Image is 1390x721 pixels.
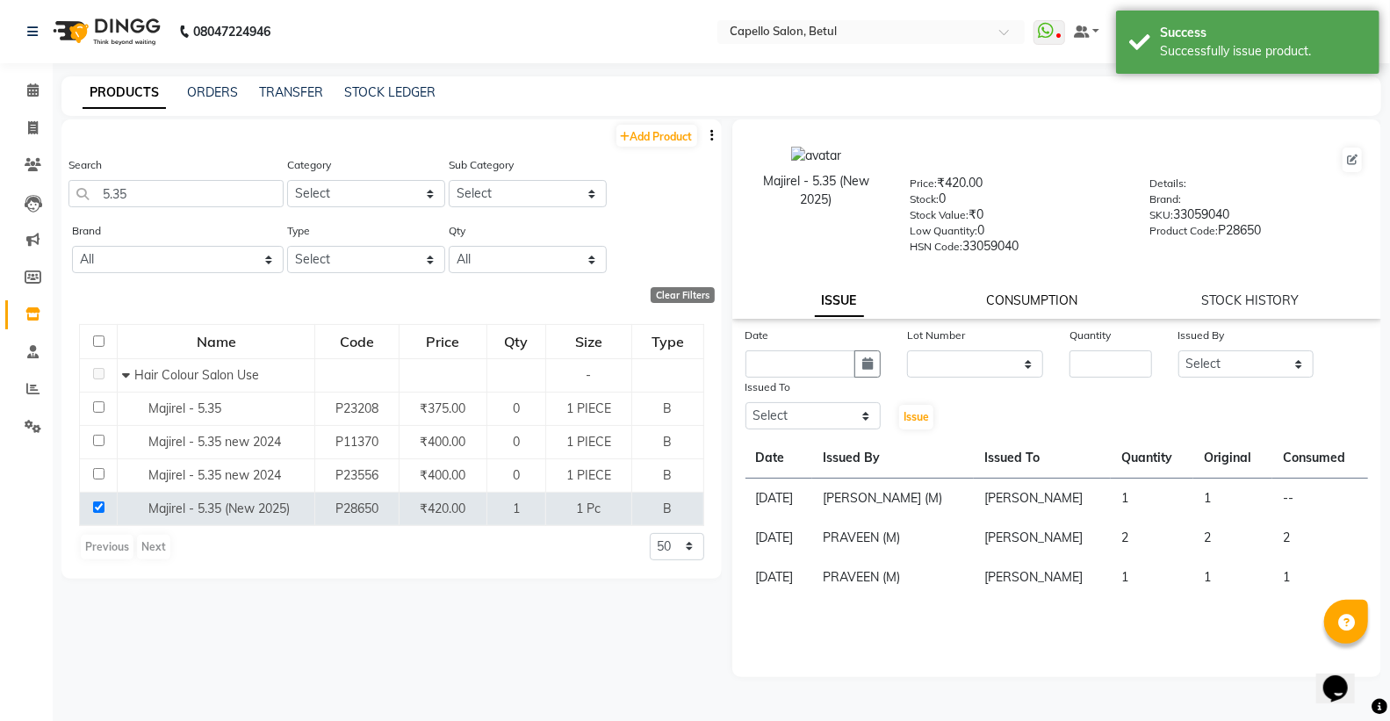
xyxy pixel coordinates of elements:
td: 1 [1111,558,1193,597]
img: avatar [791,147,841,165]
td: 1 [1111,479,1193,519]
td: 1 [1193,479,1272,519]
td: 2 [1111,518,1193,558]
div: Code [316,326,398,357]
iframe: chat widget [1316,651,1372,703]
td: 1 [1272,558,1368,597]
div: Qty [488,326,544,357]
label: Low Quantity: [910,223,977,239]
label: Stock Value: [910,207,969,223]
span: - [587,367,592,383]
span: 1 PIECE [566,434,611,450]
td: 2 [1193,518,1272,558]
label: Qty [449,223,465,239]
span: Hair Colour Salon Use [134,367,259,383]
th: Issued By [812,438,974,479]
div: ₹420.00 [910,174,1124,198]
div: 0 [910,190,1124,214]
label: Price: [910,176,937,191]
span: P23556 [335,467,378,483]
td: -- [1272,479,1368,519]
span: 0 [513,434,520,450]
label: Issued To [745,379,791,395]
span: P11370 [335,434,378,450]
div: Size [547,326,631,357]
a: CONSUMPTION [987,292,1078,308]
span: ₹400.00 [421,467,466,483]
span: 0 [513,467,520,483]
a: TRANSFER [259,84,323,100]
th: Original [1193,438,1272,479]
span: ₹420.00 [421,501,466,516]
span: ₹375.00 [421,400,466,416]
label: Stock: [910,191,939,207]
a: Add Product [616,125,697,147]
span: 1 Pc [577,501,601,516]
span: 1 [513,501,520,516]
td: [PERSON_NAME] [974,558,1111,597]
th: Issued To [974,438,1111,479]
span: Collapse Row [122,367,134,383]
span: B [663,400,672,416]
label: Sub Category [449,157,514,173]
th: Quantity [1111,438,1193,479]
label: Product Code: [1149,223,1218,239]
span: B [663,501,672,516]
div: Name [119,326,313,357]
label: Issued By [1178,328,1225,343]
div: 33059040 [910,237,1124,262]
span: P28650 [335,501,378,516]
span: 0 [513,400,520,416]
a: STOCK HISTORY [1201,292,1299,308]
label: Brand [72,223,101,239]
span: ₹400.00 [421,434,466,450]
td: [DATE] [745,558,813,597]
td: PRAVEEN (M) [812,558,974,597]
div: 0 [910,221,1124,246]
td: [PERSON_NAME] (M) [812,479,974,519]
td: [DATE] [745,518,813,558]
span: Majirel - 5.35 new 2024 [148,434,281,450]
td: [DATE] [745,479,813,519]
label: Quantity [1070,328,1111,343]
input: Search by product name or code [68,180,284,207]
div: Successfully issue product. [1160,42,1366,61]
span: Majirel - 5.35 [148,400,221,416]
div: ₹0 [910,205,1124,230]
a: ISSUE [815,285,864,317]
label: SKU: [1149,207,1173,223]
span: B [663,434,672,450]
div: P28650 [1149,221,1364,246]
td: [PERSON_NAME] [974,479,1111,519]
a: STOCK LEDGER [344,84,436,100]
span: Majirel - 5.35 new 2024 [148,467,281,483]
div: 33059040 [1149,205,1364,230]
span: 1 PIECE [566,467,611,483]
a: ORDERS [187,84,238,100]
div: Price [400,326,486,357]
label: Search [68,157,102,173]
span: 1 PIECE [566,400,611,416]
div: Clear Filters [651,287,715,303]
label: Category [287,157,331,173]
img: logo [45,7,165,56]
label: Date [745,328,769,343]
span: P23208 [335,400,378,416]
label: Lot Number [907,328,965,343]
span: Issue [904,410,929,423]
b: 08047224946 [193,7,270,56]
button: Issue [899,405,933,429]
th: Date [745,438,813,479]
div: Majirel - 5.35 (New 2025) [750,172,883,209]
span: Majirel - 5.35 (New 2025) [148,501,290,516]
span: B [663,467,672,483]
td: PRAVEEN (M) [812,518,974,558]
a: PRODUCTS [83,77,166,109]
td: 1 [1193,558,1272,597]
td: [PERSON_NAME] [974,518,1111,558]
div: Success [1160,24,1366,42]
label: Type [287,223,310,239]
div: Type [633,326,702,357]
label: HSN Code: [910,239,962,255]
label: Brand: [1149,191,1181,207]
